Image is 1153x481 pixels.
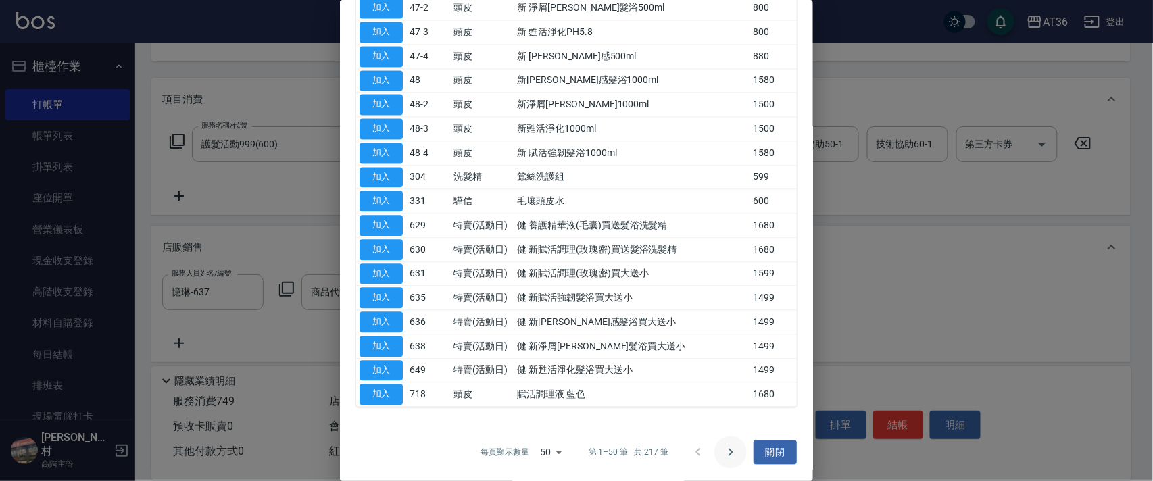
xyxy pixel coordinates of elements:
[450,334,514,358] td: 特賣(活動日)
[406,44,450,68] td: 47-4
[514,165,750,189] td: 蠶絲洗護組
[450,93,514,117] td: 頭皮
[406,93,450,117] td: 48-2
[406,334,450,358] td: 638
[360,336,403,357] button: 加入
[360,118,403,139] button: 加入
[589,446,668,458] p: 第 1–50 筆 共 217 筆
[360,167,403,188] button: 加入
[514,189,750,213] td: 毛壤頭皮水
[450,237,514,261] td: 特賣(活動日)
[360,143,403,163] button: 加入
[360,263,403,284] button: 加入
[514,334,750,358] td: 健 新淨屑[PERSON_NAME]髮浴買大送小
[514,68,750,93] td: 新[PERSON_NAME]感髮浴1000ml
[450,117,514,141] td: 頭皮
[514,358,750,382] td: 健 新甦活淨化髮浴買大送小
[450,44,514,68] td: 頭皮
[514,286,750,310] td: 健 新賦活強韌髮浴買大送小
[750,117,797,141] td: 1500
[514,213,750,238] td: 健 養護精華液(毛囊)買送髮浴洗髮精
[750,213,797,238] td: 1680
[750,237,797,261] td: 1680
[514,237,750,261] td: 健 新賦活調理(玫瑰密)買送髮浴洗髮精
[406,117,450,141] td: 48-3
[406,68,450,93] td: 48
[406,237,450,261] td: 630
[514,20,750,45] td: 新 甦活淨化PH5.8
[450,261,514,286] td: 特賣(活動日)
[514,117,750,141] td: 新甦活淨化1000ml
[406,165,450,189] td: 304
[450,310,514,334] td: 特賣(活動日)
[360,215,403,236] button: 加入
[360,287,403,308] button: 加入
[450,165,514,189] td: 洗髮精
[750,334,797,358] td: 1499
[754,440,797,465] button: 關閉
[406,358,450,382] td: 649
[750,141,797,165] td: 1580
[750,68,797,93] td: 1580
[406,261,450,286] td: 631
[406,141,450,165] td: 48-4
[360,94,403,115] button: 加入
[514,261,750,286] td: 健 新賦活調理(玫瑰密)買大送小
[514,382,750,407] td: 賦活調理液 藍色
[714,436,747,468] button: Go to next page
[406,286,450,310] td: 635
[360,191,403,211] button: 加入
[750,261,797,286] td: 1599
[750,44,797,68] td: 880
[406,382,450,407] td: 718
[750,93,797,117] td: 1500
[360,384,403,405] button: 加入
[406,213,450,238] td: 629
[360,46,403,67] button: 加入
[360,22,403,43] button: 加入
[514,310,750,334] td: 健 新[PERSON_NAME]感髮浴買大送小
[450,286,514,310] td: 特賣(活動日)
[750,165,797,189] td: 599
[750,358,797,382] td: 1499
[514,44,750,68] td: 新 [PERSON_NAME]感500ml
[406,20,450,45] td: 47-3
[450,213,514,238] td: 特賣(活動日)
[514,93,750,117] td: 新淨屑[PERSON_NAME]1000ml
[450,68,514,93] td: 頭皮
[750,382,797,407] td: 1680
[360,360,403,381] button: 加入
[360,311,403,332] button: 加入
[360,239,403,260] button: 加入
[514,141,750,165] td: 新 賦活強韌髮浴1000ml
[481,446,529,458] p: 每頁顯示數量
[450,141,514,165] td: 頭皮
[450,189,514,213] td: 驊信
[360,70,403,91] button: 加入
[406,310,450,334] td: 636
[406,189,450,213] td: 331
[450,20,514,45] td: 頭皮
[750,20,797,45] td: 800
[450,358,514,382] td: 特賣(活動日)
[535,434,567,470] div: 50
[750,189,797,213] td: 600
[750,310,797,334] td: 1499
[750,286,797,310] td: 1499
[450,382,514,407] td: 頭皮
